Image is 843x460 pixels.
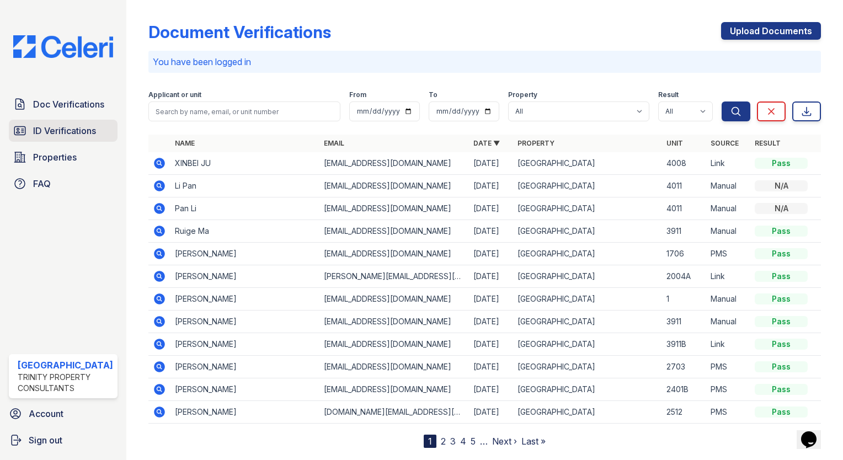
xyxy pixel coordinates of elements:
[517,139,554,147] a: Property
[662,356,706,378] td: 2703
[706,356,750,378] td: PMS
[33,177,51,190] span: FAQ
[324,139,344,147] a: Email
[319,333,468,356] td: [EMAIL_ADDRESS][DOMAIN_NAME]
[706,220,750,243] td: Manual
[513,265,662,288] td: [GEOGRAPHIC_DATA]
[170,288,319,311] td: [PERSON_NAME]
[755,248,808,259] div: Pass
[170,378,319,401] td: [PERSON_NAME]
[170,197,319,220] td: Pan Li
[4,429,122,451] a: Sign out
[480,435,488,448] span: …
[706,333,750,356] td: Link
[513,311,662,333] td: [GEOGRAPHIC_DATA]
[349,90,366,99] label: From
[473,139,500,147] a: Date ▼
[148,22,331,42] div: Document Verifications
[755,361,808,372] div: Pass
[469,311,513,333] td: [DATE]
[658,90,679,99] label: Result
[755,339,808,350] div: Pass
[755,203,808,214] div: N/A
[469,401,513,424] td: [DATE]
[662,220,706,243] td: 3911
[170,265,319,288] td: [PERSON_NAME]
[706,265,750,288] td: Link
[170,220,319,243] td: Ruige Ma
[4,35,122,58] img: CE_Logo_Blue-a8612792a0a2168367f1c8372b55b34899dd931a85d93a1a3d3e32e68fde9ad4.png
[662,311,706,333] td: 3911
[469,288,513,311] td: [DATE]
[706,378,750,401] td: PMS
[319,378,468,401] td: [EMAIL_ADDRESS][DOMAIN_NAME]
[319,220,468,243] td: [EMAIL_ADDRESS][DOMAIN_NAME]
[9,146,118,168] a: Properties
[662,197,706,220] td: 4011
[471,436,476,447] a: 5
[755,271,808,282] div: Pass
[755,316,808,327] div: Pass
[469,197,513,220] td: [DATE]
[662,288,706,311] td: 1
[319,243,468,265] td: [EMAIL_ADDRESS][DOMAIN_NAME]
[706,197,750,220] td: Manual
[319,288,468,311] td: [EMAIL_ADDRESS][DOMAIN_NAME]
[148,101,340,121] input: Search by name, email, or unit number
[9,120,118,142] a: ID Verifications
[508,90,537,99] label: Property
[424,435,436,448] div: 1
[662,378,706,401] td: 2401B
[170,356,319,378] td: [PERSON_NAME]
[170,333,319,356] td: [PERSON_NAME]
[662,243,706,265] td: 1706
[9,93,118,115] a: Doc Verifications
[33,98,104,111] span: Doc Verifications
[513,356,662,378] td: [GEOGRAPHIC_DATA]
[513,220,662,243] td: [GEOGRAPHIC_DATA]
[706,175,750,197] td: Manual
[469,265,513,288] td: [DATE]
[170,152,319,175] td: XINBEI JU
[755,180,808,191] div: N/A
[469,152,513,175] td: [DATE]
[319,311,468,333] td: [EMAIL_ADDRESS][DOMAIN_NAME]
[319,197,468,220] td: [EMAIL_ADDRESS][DOMAIN_NAME]
[755,139,781,147] a: Result
[755,158,808,169] div: Pass
[33,124,96,137] span: ID Verifications
[170,175,319,197] td: Li Pan
[662,333,706,356] td: 3911B
[450,436,456,447] a: 3
[170,311,319,333] td: [PERSON_NAME]
[513,333,662,356] td: [GEOGRAPHIC_DATA]
[319,401,468,424] td: [DOMAIN_NAME][EMAIL_ADDRESS][DOMAIN_NAME]
[662,175,706,197] td: 4011
[662,152,706,175] td: 4008
[521,436,546,447] a: Last »
[4,403,122,425] a: Account
[175,139,195,147] a: Name
[148,90,201,99] label: Applicant or unit
[662,401,706,424] td: 2512
[319,356,468,378] td: [EMAIL_ADDRESS][DOMAIN_NAME]
[706,401,750,424] td: PMS
[170,401,319,424] td: [PERSON_NAME]
[18,359,113,372] div: [GEOGRAPHIC_DATA]
[469,243,513,265] td: [DATE]
[469,175,513,197] td: [DATE]
[513,197,662,220] td: [GEOGRAPHIC_DATA]
[18,372,113,394] div: Trinity Property Consultants
[469,356,513,378] td: [DATE]
[319,175,468,197] td: [EMAIL_ADDRESS][DOMAIN_NAME]
[429,90,437,99] label: To
[711,139,739,147] a: Source
[513,175,662,197] td: [GEOGRAPHIC_DATA]
[319,152,468,175] td: [EMAIL_ADDRESS][DOMAIN_NAME]
[662,265,706,288] td: 2004A
[755,406,808,418] div: Pass
[153,55,817,68] p: You have been logged in
[513,243,662,265] td: [GEOGRAPHIC_DATA]
[441,436,446,447] a: 2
